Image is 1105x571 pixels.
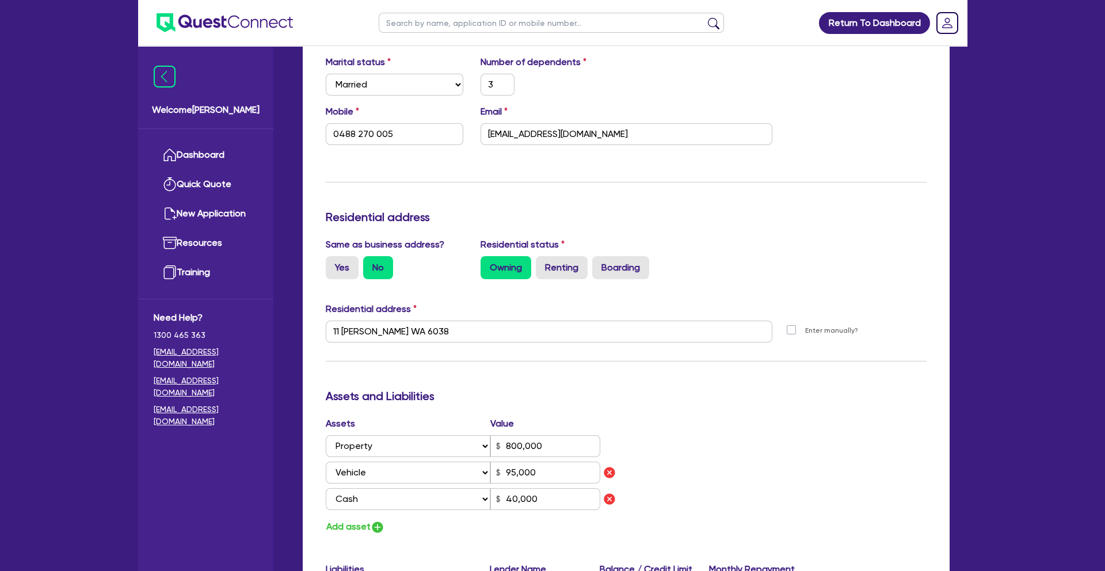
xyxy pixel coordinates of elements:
label: Mobile [326,105,359,119]
span: 1300 465 363 [154,329,258,341]
label: Residential address [326,302,417,316]
a: [EMAIL_ADDRESS][DOMAIN_NAME] [154,375,258,399]
img: training [163,265,177,279]
label: Yes [326,256,359,279]
a: Return To Dashboard [819,12,930,34]
input: Value [490,488,600,510]
label: Same as business address? [326,238,444,252]
label: Number of dependents [481,55,586,69]
a: Quick Quote [154,170,258,199]
input: Search by name, application ID or mobile number... [379,13,724,33]
a: New Application [154,199,258,229]
label: Renting [536,256,588,279]
a: Training [154,258,258,287]
label: Residential status [481,238,565,252]
img: icon-add [371,520,384,534]
button: Add asset [326,519,385,535]
h3: Residential address [326,210,927,224]
input: Value [490,462,600,484]
label: Enter manually? [805,325,858,336]
label: Email [481,105,508,119]
a: [EMAIL_ADDRESS][DOMAIN_NAME] [154,346,258,370]
span: Welcome [PERSON_NAME] [152,103,260,117]
label: Owning [481,256,531,279]
label: Value [490,417,514,431]
label: Marital status [326,55,391,69]
a: Resources [154,229,258,258]
label: Boarding [592,256,649,279]
img: quest-connect-logo-blue [157,13,293,32]
h3: Assets and Liabilities [326,389,927,403]
a: Dashboard [154,140,258,170]
a: [EMAIL_ADDRESS][DOMAIN_NAME] [154,403,258,428]
img: resources [163,236,177,250]
img: icon-menu-close [154,66,176,87]
img: quick-quote [163,177,177,191]
input: Value [490,435,600,457]
img: icon remove asset liability [603,466,616,479]
a: Dropdown toggle [932,8,962,38]
label: Assets [326,417,490,431]
img: icon remove asset liability [603,492,616,506]
img: new-application [163,207,177,220]
span: Need Help? [154,311,258,325]
label: No [363,256,393,279]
